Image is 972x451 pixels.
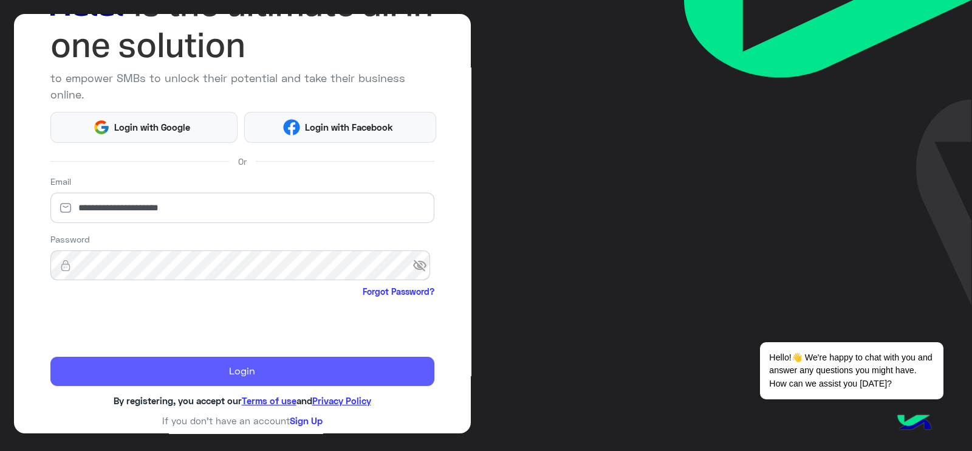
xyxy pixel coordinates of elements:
a: Sign Up [290,415,323,426]
img: hulul-logo.png [893,402,936,445]
span: Login with Facebook [300,120,397,134]
span: By registering, you accept our [114,395,242,406]
a: Forgot Password? [363,285,434,298]
a: Terms of use [242,395,296,406]
span: Or [238,155,247,168]
iframe: reCAPTCHA [50,300,235,348]
button: Login with Google [50,112,238,143]
span: visibility_off [412,255,434,277]
span: Login with Google [110,120,195,134]
img: email [50,202,81,214]
a: Privacy Policy [312,395,371,406]
button: Login [50,357,434,386]
img: Google [93,119,110,136]
label: Password [50,233,90,246]
h6: If you don’t have an account [50,415,434,426]
span: Hello!👋 We're happy to chat with you and answer any questions you might have. How can we assist y... [760,342,943,399]
img: lock [50,260,81,272]
span: and [296,395,312,406]
img: Facebook [283,119,300,136]
label: Email [50,175,71,188]
p: to empower SMBs to unlock their potential and take their business online. [50,70,434,103]
button: Login with Facebook [244,112,436,143]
